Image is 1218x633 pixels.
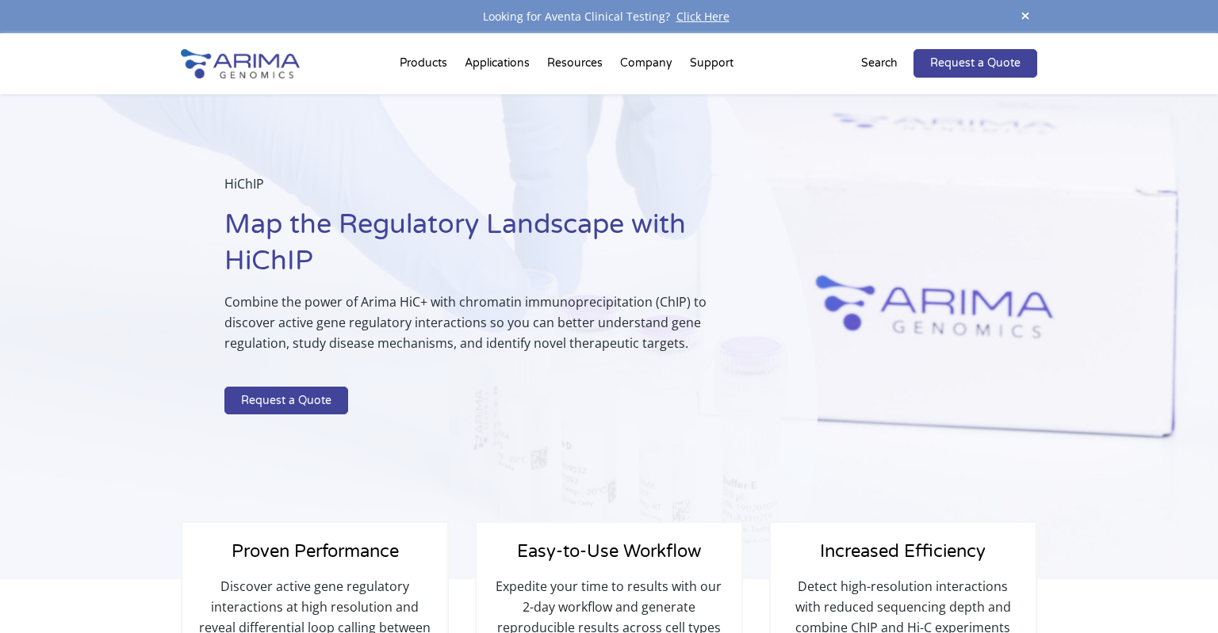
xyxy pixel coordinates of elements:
img: Arima-Genomics-logo [181,49,300,78]
a: Request a Quote [913,49,1037,78]
span: Increased Efficiency [820,541,986,562]
p: Combine the power of Arima HiC+ with chromatin immunoprecipitation (ChIP) to discover active gene... [224,292,738,366]
div: Looking for Aventa Clinical Testing? [181,6,1037,27]
a: Click Here [670,9,736,24]
p: HiChIP [224,174,738,207]
a: Request a Quote [224,387,348,415]
span: Easy-to-Use Workflow [517,541,701,562]
h1: Map the Regulatory Landscape with HiChIP [224,207,738,292]
span: Proven Performance [232,541,399,562]
p: Search [861,53,898,74]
